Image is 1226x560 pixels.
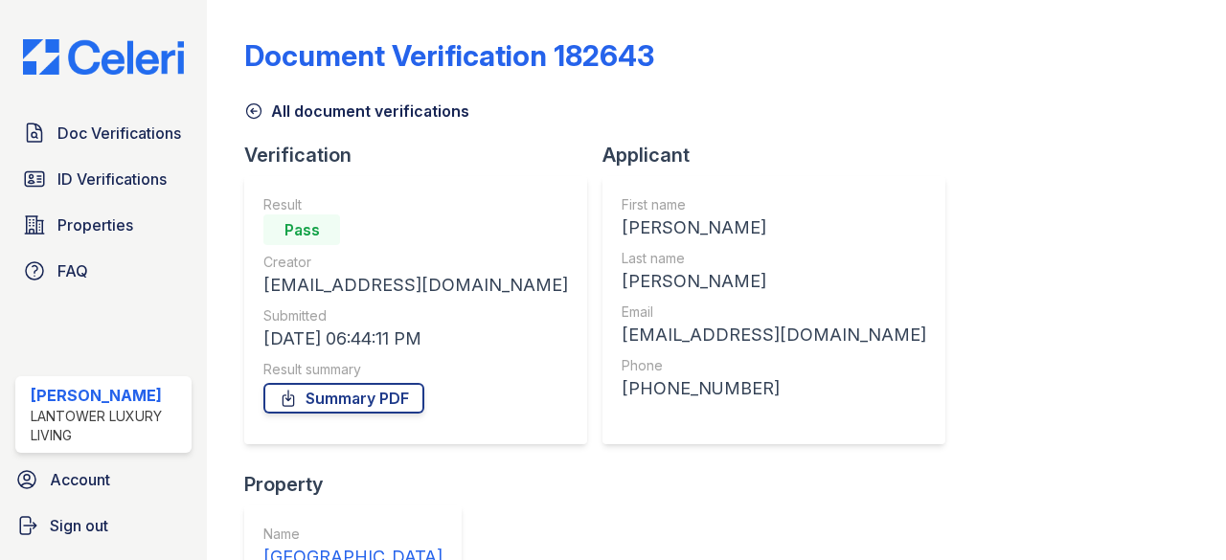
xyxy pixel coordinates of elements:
span: FAQ [57,259,88,282]
a: FAQ [15,252,192,290]
a: Account [8,460,199,499]
div: [PHONE_NUMBER] [622,375,926,402]
a: Summary PDF [263,383,424,414]
a: Doc Verifications [15,114,192,152]
div: [PERSON_NAME] [622,214,926,241]
div: Creator [263,253,568,272]
img: CE_Logo_Blue-a8612792a0a2168367f1c8372b55b34899dd931a85d93a1a3d3e32e68fde9ad4.png [8,39,199,76]
div: Name [263,525,443,544]
div: First name [622,195,926,214]
div: Applicant [602,142,961,168]
div: [PERSON_NAME] [622,268,926,295]
div: Pass [263,214,340,245]
span: Properties [57,213,133,236]
div: Email [622,302,926,322]
div: Last name [622,249,926,268]
span: ID Verifications [57,168,167,190]
a: Properties [15,206,192,244]
span: Sign out [50,514,108,537]
span: Account [50,468,110,491]
div: [PERSON_NAME] [31,384,184,407]
div: [EMAIL_ADDRESS][DOMAIN_NAME] [263,272,568,299]
div: Document Verification 182643 [244,38,654,73]
div: Submitted [263,306,568,325]
div: Result summary [263,360,568,379]
div: Lantower Luxury Living [31,407,184,445]
a: All document verifications [244,100,469,123]
div: Result [263,195,568,214]
div: Verification [244,142,602,168]
div: [DATE] 06:44:11 PM [263,325,568,352]
span: Doc Verifications [57,122,181,145]
div: [EMAIL_ADDRESS][DOMAIN_NAME] [622,322,926,348]
iframe: chat widget [1146,483,1207,541]
div: Property [244,471,477,498]
div: Phone [622,356,926,375]
a: ID Verifications [15,160,192,198]
a: Sign out [8,506,199,545]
